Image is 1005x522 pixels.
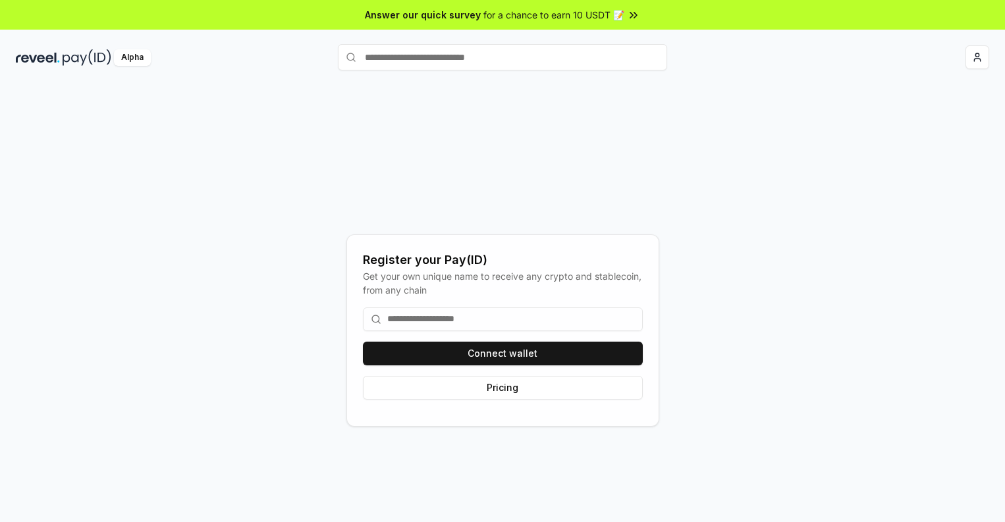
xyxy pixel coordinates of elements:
div: Alpha [114,49,151,66]
img: reveel_dark [16,49,60,66]
div: Register your Pay(ID) [363,251,643,269]
button: Connect wallet [363,342,643,365]
span: for a chance to earn 10 USDT 📝 [483,8,624,22]
span: Answer our quick survey [365,8,481,22]
img: pay_id [63,49,111,66]
button: Pricing [363,376,643,400]
div: Get your own unique name to receive any crypto and stablecoin, from any chain [363,269,643,297]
